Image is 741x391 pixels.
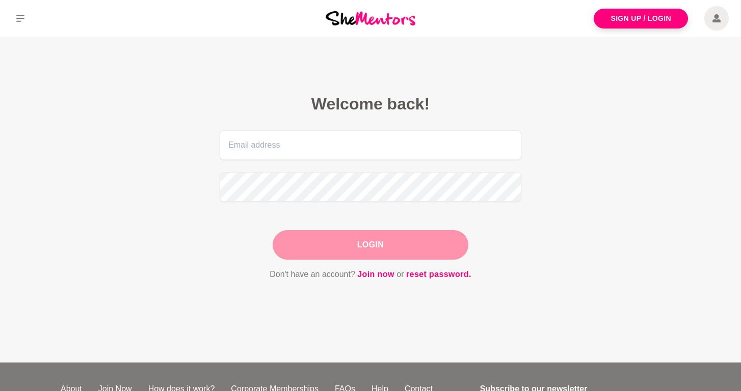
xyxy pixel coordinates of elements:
[326,11,415,25] img: She Mentors Logo
[220,94,521,114] h2: Welcome back!
[220,268,521,281] p: Don't have an account? or
[406,268,471,281] a: reset password.
[594,9,688,29] a: Sign Up / Login
[357,268,394,281] a: Join now
[220,130,521,160] input: Email address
